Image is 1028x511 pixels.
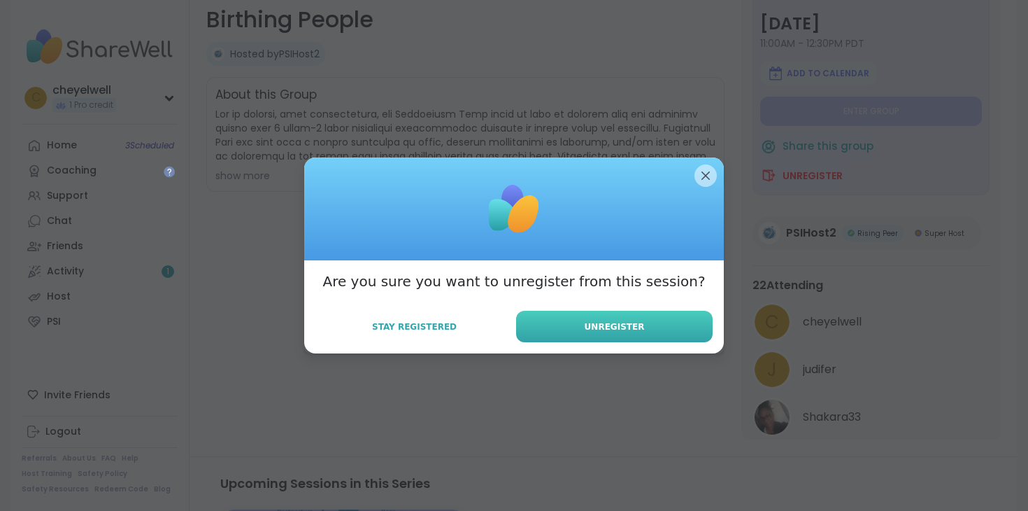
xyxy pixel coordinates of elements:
[585,321,645,333] span: Unregister
[372,321,457,333] span: Stay Registered
[479,174,549,244] img: ShareWell Logomark
[315,312,513,342] button: Stay Registered
[164,166,175,177] iframe: Spotlight
[516,311,713,342] button: Unregister
[322,272,705,291] h3: Are you sure you want to unregister from this session?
